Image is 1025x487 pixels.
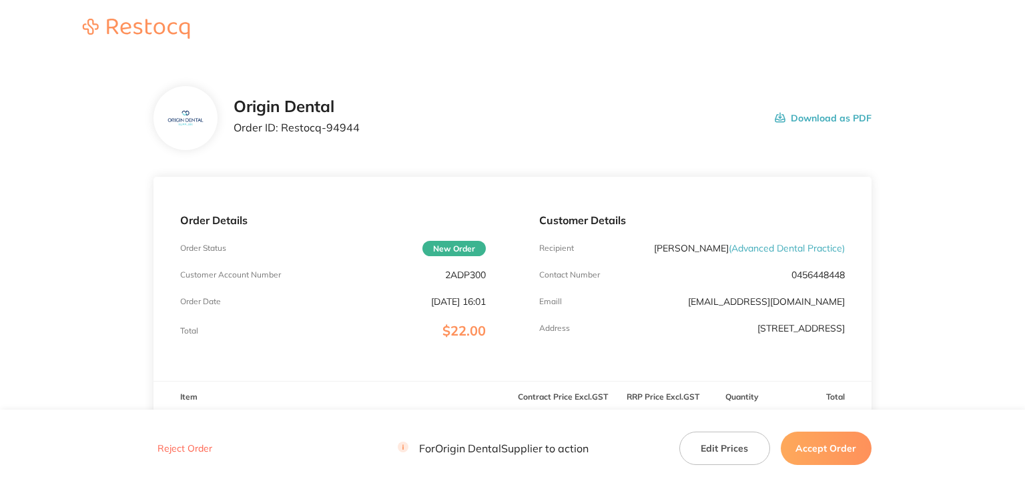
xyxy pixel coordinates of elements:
p: Customer Details [539,214,845,226]
p: Order Status [180,243,226,253]
span: $22.00 [442,322,486,339]
p: 2ADP300 [445,270,486,280]
button: Edit Prices [679,432,770,465]
p: Order ID: Restocq- 94944 [234,121,360,133]
p: 0456448448 [791,270,845,280]
th: Total [771,382,872,413]
p: Total [180,326,198,336]
p: Emaill [539,297,562,306]
button: Accept Order [781,432,872,465]
p: For Origin Dental Supplier to action [398,442,589,455]
th: RRP Price Excl. GST [613,382,714,413]
p: [PERSON_NAME] [654,243,845,254]
a: [EMAIL_ADDRESS][DOMAIN_NAME] [688,296,845,308]
span: New Order [422,241,486,256]
img: YzF0MTI4NA [164,97,208,140]
p: Order Date [180,297,221,306]
p: Recipient [539,243,574,253]
th: Contract Price Excl. GST [512,382,613,413]
button: Download as PDF [775,97,872,139]
img: Restocq logo [69,19,203,39]
p: [STREET_ADDRESS] [757,323,845,334]
h2: Origin Dental [234,97,360,116]
span: ( Advanced Dental Practice ) [729,242,845,254]
a: Restocq logo [69,19,203,41]
p: [DATE] 16:01 [431,296,486,307]
p: Address [539,324,570,333]
p: Order Details [180,214,486,226]
th: Quantity [713,382,771,413]
th: Item [153,382,512,413]
button: Reject Order [153,443,216,455]
p: Contact Number [539,270,600,280]
p: Customer Account Number [180,270,281,280]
